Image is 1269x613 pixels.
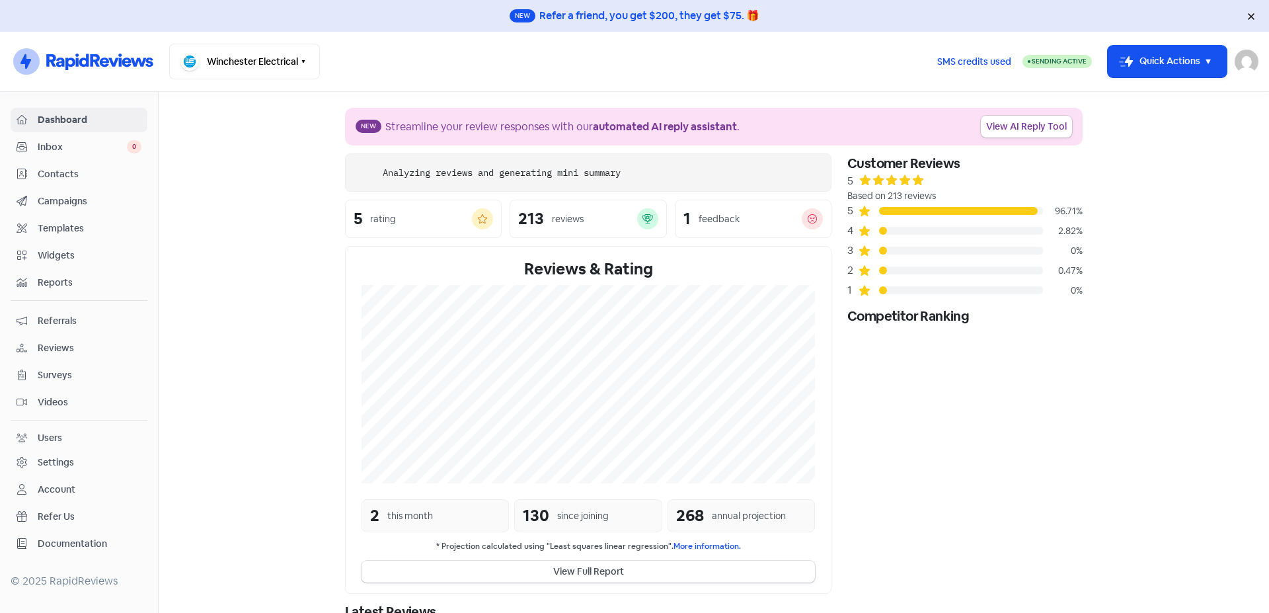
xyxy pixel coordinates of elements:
[11,505,147,529] a: Refer Us
[38,140,127,154] span: Inbox
[699,212,740,226] div: feedback
[593,120,737,134] b: automated AI reply assistant
[38,276,141,290] span: Reports
[383,166,621,180] div: Analyzing reviews and generating mini summary
[11,477,147,502] a: Account
[38,537,141,551] span: Documentation
[1032,57,1087,65] span: Sending Active
[1043,284,1083,298] div: 0%
[362,540,815,553] small: * Projection calculated using "Least squares linear regression".
[38,456,74,470] div: Settings
[38,395,141,409] span: Videos
[11,216,147,241] a: Templates
[11,270,147,295] a: Reports
[38,341,141,355] span: Reviews
[847,282,858,298] div: 1
[11,390,147,415] a: Videos
[937,55,1011,69] span: SMS credits used
[847,203,858,219] div: 5
[11,135,147,159] a: Inbox 0
[847,173,853,189] div: 5
[11,108,147,132] a: Dashboard
[38,113,141,127] span: Dashboard
[847,306,1083,326] div: Competitor Ranking
[926,54,1022,67] a: SMS credits used
[38,314,141,328] span: Referrals
[981,116,1072,138] a: View AI Reply Tool
[385,119,740,135] div: Streamline your review responses with our .
[11,573,147,589] div: © 2025 RapidReviews
[38,222,141,235] span: Templates
[38,483,75,497] div: Account
[847,263,858,278] div: 2
[11,309,147,333] a: Referrals
[847,223,858,239] div: 4
[127,140,141,153] span: 0
[1043,204,1083,218] div: 96.71%
[539,8,759,24] div: Refer a friend, you get $200, they get $75. 🎁
[38,368,141,382] span: Surveys
[847,153,1083,173] div: Customer Reviews
[1022,54,1092,69] a: Sending Active
[11,363,147,388] a: Surveys
[354,211,362,227] div: 5
[847,243,858,259] div: 3
[557,509,609,523] div: since joining
[510,9,535,22] span: New
[683,211,691,227] div: 1
[1235,50,1258,73] img: User
[370,212,396,226] div: rating
[11,426,147,450] a: Users
[518,211,544,227] div: 213
[552,212,584,226] div: reviews
[387,509,433,523] div: this month
[11,336,147,360] a: Reviews
[38,249,141,263] span: Widgets
[38,167,141,181] span: Contacts
[11,532,147,556] a: Documentation
[1043,244,1083,258] div: 0%
[11,450,147,475] a: Settings
[356,120,381,133] span: New
[712,509,786,523] div: annual projection
[675,200,831,238] a: 1feedback
[38,194,141,208] span: Campaigns
[362,561,815,583] button: View Full Report
[676,504,704,528] div: 268
[362,257,815,281] div: Reviews & Rating
[673,541,741,552] a: More information.
[169,44,320,79] button: Winchester Electrical
[1043,264,1083,278] div: 0.47%
[847,189,1083,203] div: Based on 213 reviews
[1108,46,1227,77] button: Quick Actions
[1043,224,1083,238] div: 2.82%
[11,243,147,268] a: Widgets
[11,189,147,214] a: Campaigns
[38,431,62,445] div: Users
[11,162,147,186] a: Contacts
[523,504,549,528] div: 130
[38,510,141,524] span: Refer Us
[510,200,666,238] a: 213reviews
[345,200,502,238] a: 5rating
[370,504,379,528] div: 2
